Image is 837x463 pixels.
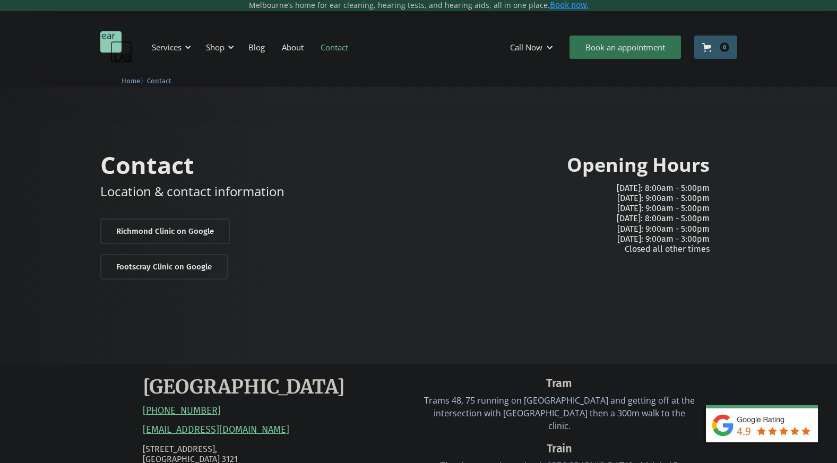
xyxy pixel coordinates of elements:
div: Shop [206,42,225,53]
p: Location & contact information [100,182,284,200]
a: Richmond Clinic on Google [100,219,230,244]
span: Contact [147,77,171,85]
div: 0 [720,42,729,52]
h1: Contact [100,153,194,177]
h2: Opening Hours [567,153,710,178]
a: [PHONE_NUMBER] [143,405,221,417]
p: [DATE]: 8:00am - 5:00pm [DATE]: 9:00am - 5:00pm [DATE]: 9:00am - 5:00pm [DATE]: 8:00am - 5:00pm [... [427,183,710,254]
span: Home [122,77,140,85]
a: Contact [312,32,357,63]
div: Train [424,440,695,457]
div: Call Now [502,31,564,63]
a: Footscray Clinic on Google [100,254,228,279]
p: Trams 48, 75 running on [GEOGRAPHIC_DATA] and getting off at the intersection with [GEOGRAPHIC_DA... [424,394,695,432]
a: Book an appointment [569,36,681,59]
div: Call Now [510,42,542,53]
a: About [273,32,312,63]
div: Services [152,42,182,53]
div: Shop [200,31,237,63]
div: Tram [424,375,695,392]
a: [EMAIL_ADDRESS][DOMAIN_NAME] [143,424,289,436]
a: Home [122,75,140,85]
li: 〉 [122,75,147,86]
a: Contact [147,75,171,85]
a: Blog [240,32,273,63]
h2: [GEOGRAPHIC_DATA] [143,375,345,400]
a: home [100,31,132,63]
a: Open cart [694,36,737,59]
div: Services [145,31,194,63]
